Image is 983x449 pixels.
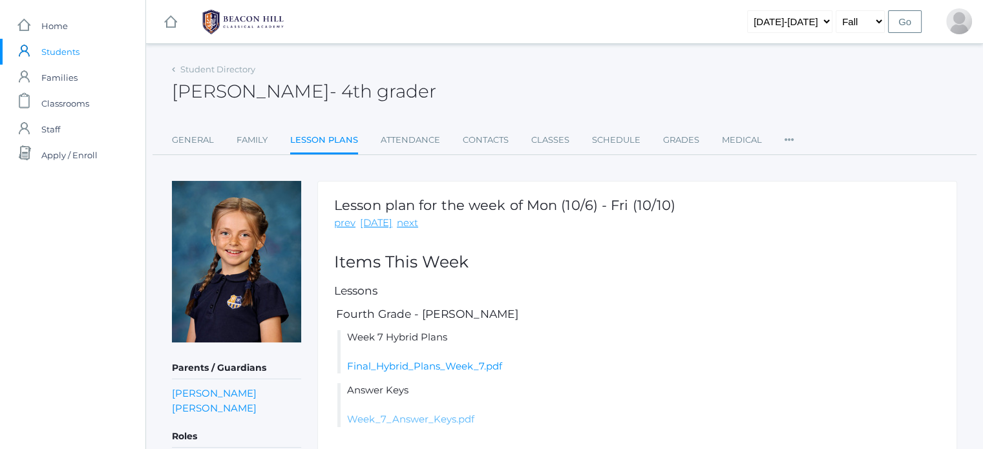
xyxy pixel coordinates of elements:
a: [DATE] [360,216,392,231]
h5: Roles [172,426,301,448]
a: prev [334,216,355,231]
a: Grades [663,127,699,153]
img: Savannah Little [172,181,301,342]
span: Classrooms [41,90,89,116]
h2: [PERSON_NAME] [172,81,436,101]
h5: Fourth Grade - [PERSON_NAME] [334,308,940,320]
h2: Items This Week [334,253,940,271]
h1: Lesson plan for the week of Mon (10/6) - Fri (10/10) [334,198,675,213]
a: [PERSON_NAME] [172,386,257,401]
a: Classes [531,127,569,153]
img: 1_BHCALogos-05.png [195,6,291,38]
a: Attendance [381,127,440,153]
a: Schedule [592,127,640,153]
a: Week_7_Answer_Keys.pdf [347,413,474,425]
h5: Parents / Guardians [172,357,301,379]
input: Go [888,10,922,33]
span: Students [41,39,79,65]
a: Student Directory [180,64,255,74]
span: Home [41,13,68,39]
a: General [172,127,214,153]
a: Medical [722,127,762,153]
a: Family [237,127,268,153]
li: Week 7 Hybrid Plans [337,330,940,374]
span: - 4th grader [330,80,436,102]
a: next [397,216,418,231]
div: Alison Little [946,8,972,34]
a: [PERSON_NAME] [172,401,257,415]
li: Answer Keys [337,383,940,427]
span: Families [41,65,78,90]
a: Lesson Plans [290,127,358,155]
a: Contacts [463,127,509,153]
span: Apply / Enroll [41,142,98,168]
a: Final_Hybrid_Plans_Week_7.pdf [347,360,502,372]
span: Staff [41,116,60,142]
h5: Lessons [334,285,940,297]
